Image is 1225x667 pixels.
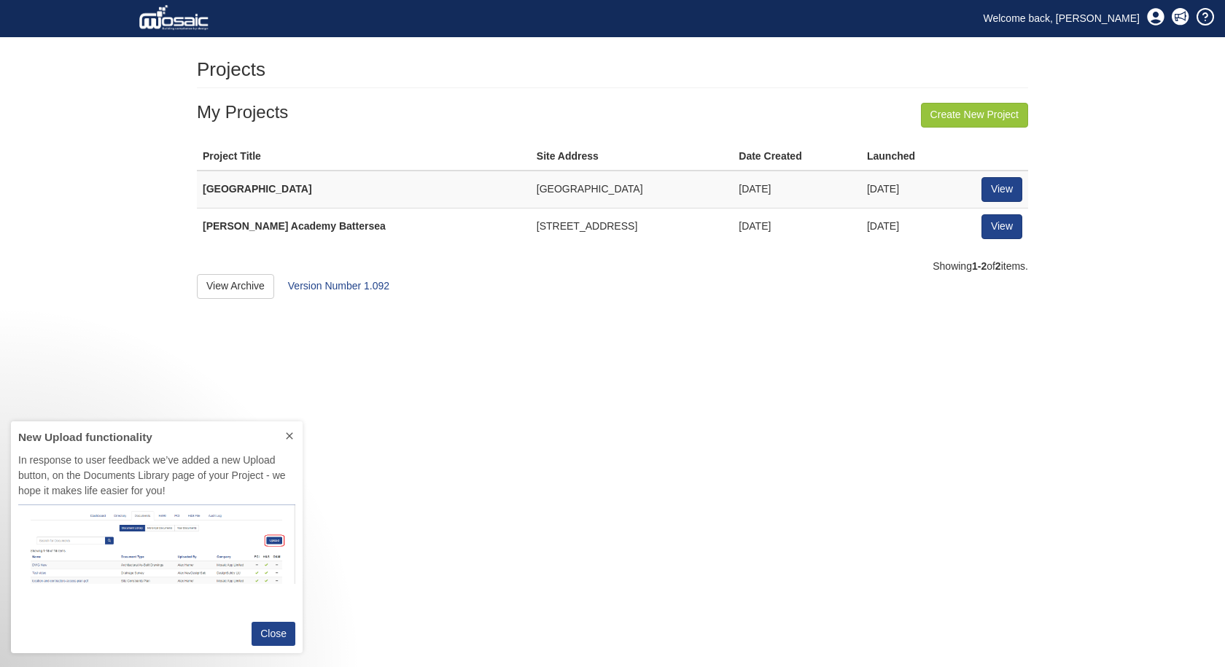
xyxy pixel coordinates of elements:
[197,59,265,80] h1: Projects
[531,208,734,244] td: [STREET_ADDRESS]
[733,208,861,244] td: [DATE]
[861,208,964,244] td: [DATE]
[197,103,1028,122] h3: My Projects
[139,4,212,33] img: logo_white.png
[197,144,531,171] th: Project Title
[981,177,1022,202] a: View
[203,220,386,232] strong: [PERSON_NAME] Academy Battersea
[995,260,1001,272] b: 2
[531,144,734,171] th: Site Address
[197,274,274,299] a: View Archive
[733,144,861,171] th: Date Created
[972,260,987,272] b: 1-2
[981,214,1022,239] a: View
[973,7,1151,29] a: Welcome back, [PERSON_NAME]
[531,171,734,208] td: [GEOGRAPHIC_DATA]
[733,171,861,208] td: [DATE]
[203,183,312,195] strong: [GEOGRAPHIC_DATA]
[288,280,389,292] a: Version Number 1.092
[861,144,964,171] th: Launched
[861,171,964,208] td: [DATE]
[197,260,1028,274] div: Showing of items.
[921,103,1028,128] a: Create New Project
